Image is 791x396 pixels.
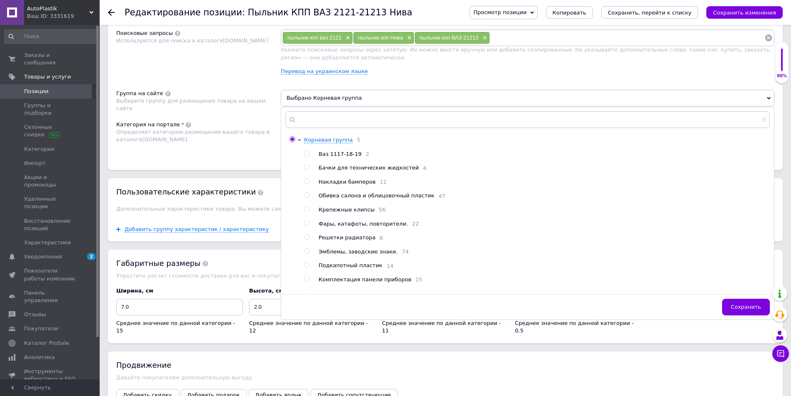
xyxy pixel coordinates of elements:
[553,10,586,16] span: Копировать
[116,30,173,37] div: Поисковые запросы
[8,8,524,17] body: Визуальный текстовый редактор, 726F4F40-AEAC-4B31-AA3E-597BE12941EB
[87,253,96,260] span: 2
[382,263,394,269] span: 14
[713,10,776,16] i: Сохранить изменения
[24,354,55,361] span: Аналитика
[318,179,375,185] span: Накладки бамперов
[24,160,46,167] span: Импорт
[362,151,369,157] span: 2
[116,299,243,315] input: Ширина, см
[287,34,341,41] span: пыльник кпп ваз 2121
[608,10,692,16] i: Сохранить, перейти к списку
[382,320,509,335] div: Среднее значение по данной категории - 11
[116,206,774,212] span: Дополнительные характеристики товара. Вы можете самостоятельно добавить любые характеристики, есл...
[116,360,774,370] div: Продвижение
[434,193,446,199] span: 47
[546,6,593,19] button: Копировать
[353,137,360,143] span: 5
[24,325,58,332] span: Покупатели
[24,174,77,189] span: Акции и промокоды
[24,88,49,95] span: Позиции
[706,6,783,19] button: Сохранить изменения
[249,320,376,335] div: Среднее значение по данной категории - 12
[772,345,789,362] button: Чат с покупателем
[304,137,353,143] span: Корневая группа
[318,262,382,268] span: Подкапотный пластик
[358,34,403,41] span: пыльник кпп Нива
[116,129,269,143] span: Определяет категорию размещения вашего товара в каталоге [DOMAIN_NAME]
[24,195,77,210] span: Удаленные позиции
[116,374,774,381] div: Давайте покупателям дополнительную выгоду
[318,234,375,241] span: Решетки радиатора
[24,289,77,304] span: Панель управления
[24,253,62,261] span: Уведомления
[419,165,426,171] span: 4
[318,221,408,227] span: Фары, катафоты, повторители.
[775,42,789,84] div: 90% Качество заполнения
[116,37,268,44] span: Используются для поиска в каталоге [DOMAIN_NAME]
[601,6,698,19] button: Сохранить, перейти к списку
[411,276,423,283] span: 15
[24,267,77,282] span: Показатели работы компании
[722,299,770,315] button: Сохранить
[405,34,411,42] span: ×
[116,320,243,335] div: Среднее значение по данной категории - 15
[281,90,774,106] span: Выбрано Корневая группа
[24,217,77,232] span: Восстановление позиций
[116,187,263,196] span: Пользовательские характеристики
[116,288,153,294] span: Ширина, см
[116,121,180,128] div: Категория на портале
[125,7,412,17] h1: Редактирование позиции: Пыльник КПП ВАЗ 2121-21213 Нива
[24,145,54,153] span: Категории
[376,179,387,185] span: 11
[515,320,642,335] div: Среднее значение по данной категории - 0.5
[731,304,761,310] span: Сохранить
[116,98,266,111] span: Выберите группу для размещения товара на вашем сайте
[375,235,383,241] span: 6
[318,192,434,199] span: Обивка салона и облицовочный пластик
[24,368,77,383] span: Инструменты вебмастера и SEO
[125,226,269,233] span: Добавить группу характеристик / характеристику
[375,207,386,213] span: 56
[480,34,487,42] span: ×
[249,288,283,294] span: Высота, см
[318,207,375,213] span: Крепежные клипсы
[24,123,77,138] span: Сезонные скидки
[318,276,411,283] span: Комплектация панели приборов
[24,239,71,246] span: Характеристики
[473,9,527,15] span: Просмотр позиции
[318,248,397,255] span: Эмблемы, заводские знаки.
[343,34,350,42] span: ×
[318,151,361,157] span: Ваз 1117-18-19
[398,248,409,255] span: 74
[318,165,419,171] span: Бачки для технических жидкостей
[249,299,376,315] input: Высота, см
[24,311,46,318] span: Отзывы
[24,339,69,347] span: Каталог ProSale
[108,9,115,16] div: Вернуться назад
[116,90,163,97] div: Группа на сайте
[27,5,89,12] span: AutoPlastik
[775,73,789,79] div: 90%
[24,73,71,81] span: Товары и услуги
[24,52,77,66] span: Заказы и сообщения
[281,68,368,75] a: Перевод на украинском языке
[281,47,771,60] span: Укажите поисковые запросы через запятую. Их можно ввести вручную или добавить скопированные. Не у...
[419,34,478,41] span: пыльник кпп ВАЗ 21213
[24,102,77,117] span: Группы и подборки
[408,221,419,227] span: 22
[116,273,774,279] div: Упростите расчет стоимости доставки для вас и покупателя
[116,258,774,268] div: Габаритные размеры
[4,29,98,44] input: Поиск
[27,12,100,20] div: Ваш ID: 3331619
